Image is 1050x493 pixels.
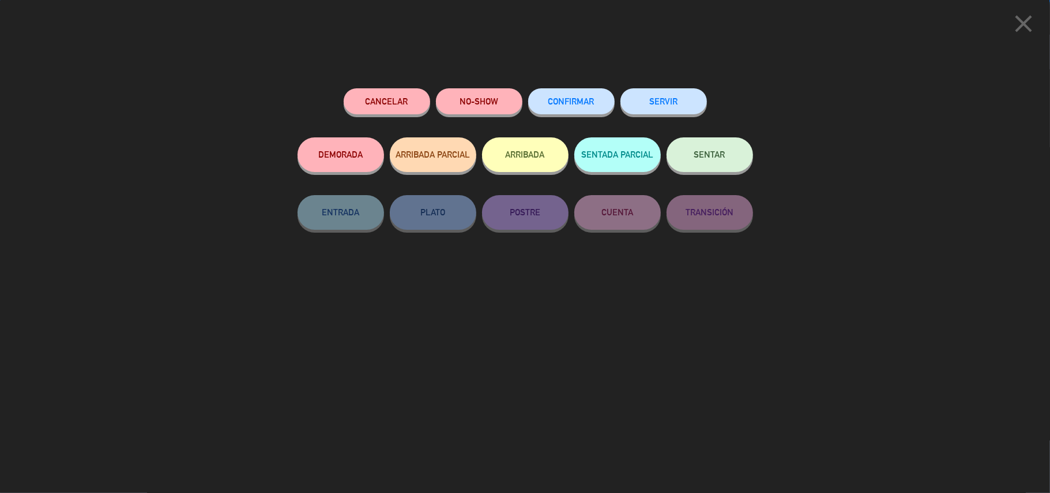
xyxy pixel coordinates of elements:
[298,137,384,172] button: DEMORADA
[694,150,725,159] span: SENTAR
[620,88,707,114] button: SERVIR
[574,137,661,172] button: SENTADA PARCIAL
[667,195,753,230] button: TRANSICIÓN
[482,137,569,172] button: ARRIBADA
[548,96,594,106] span: CONFIRMAR
[390,195,476,230] button: PLATO
[1009,9,1038,38] i: close
[1006,9,1041,43] button: close
[528,88,615,114] button: CONFIRMAR
[667,137,753,172] button: SENTAR
[344,88,430,114] button: Cancelar
[298,195,384,230] button: ENTRADA
[396,150,470,159] span: ARRIBADA PARCIAL
[390,137,476,172] button: ARRIBADA PARCIAL
[482,195,569,230] button: POSTRE
[574,195,661,230] button: CUENTA
[436,88,522,114] button: NO-SHOW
